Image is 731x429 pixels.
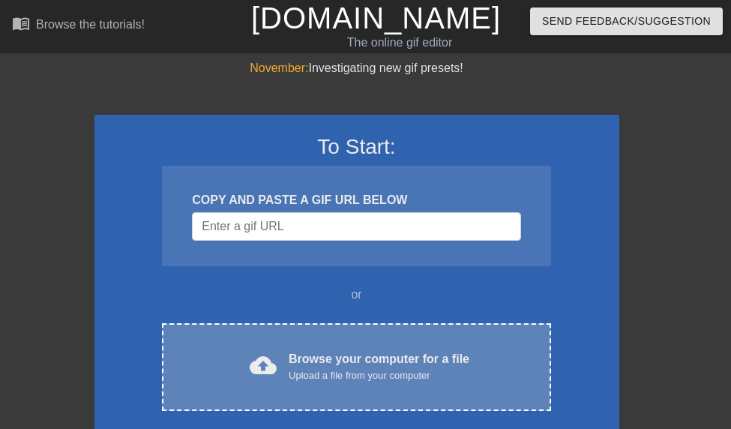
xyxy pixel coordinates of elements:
span: cloud_upload [250,352,277,379]
div: Browse the tutorials! [36,18,145,31]
a: Browse the tutorials! [12,14,145,37]
a: [DOMAIN_NAME] [251,1,501,34]
input: Username [192,212,520,241]
div: Upload a file from your computer [289,368,469,383]
div: Browse your computer for a file [289,350,469,383]
div: COPY AND PASTE A GIF URL BELOW [192,191,520,209]
div: or [133,286,580,304]
span: November: [250,61,308,74]
span: menu_book [12,14,30,32]
div: The online gif editor [251,34,548,52]
span: Send Feedback/Suggestion [542,12,711,31]
h3: To Start: [114,134,600,160]
div: Investigating new gif presets! [94,59,619,77]
button: Send Feedback/Suggestion [530,7,723,35]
